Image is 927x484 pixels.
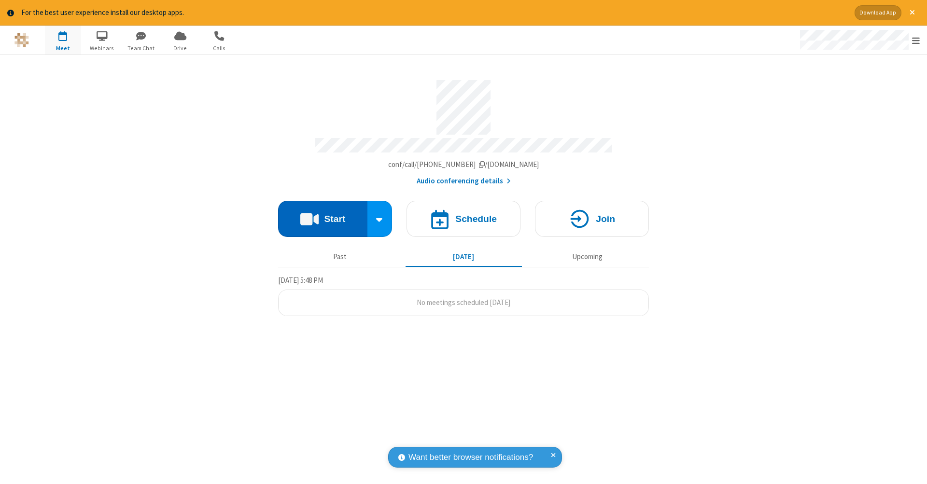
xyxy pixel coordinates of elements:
button: Close alert [905,5,920,20]
button: Download App [855,5,901,20]
span: [DATE] 5:48 PM [278,276,323,285]
button: [DATE] [406,248,522,266]
section: Today's Meetings [278,275,649,316]
span: Drive [162,44,198,53]
span: Want better browser notifications? [408,451,533,464]
section: Account details [278,73,649,186]
button: Logo [3,26,40,55]
button: Start [278,201,367,237]
span: Copy my meeting room link [388,160,539,169]
span: Team Chat [123,44,159,53]
img: QA Selenium DO NOT DELETE OR CHANGE [14,33,29,47]
div: Start conference options [367,201,393,237]
span: Webinars [84,44,120,53]
button: Upcoming [529,248,646,266]
button: Past [282,248,398,266]
button: Audio conferencing details [417,176,511,187]
span: No meetings scheduled [DATE] [417,298,510,307]
div: For the best user experience install our desktop apps. [21,7,847,18]
h4: Start [324,214,345,223]
span: Calls [201,44,238,53]
button: Join [535,201,649,237]
span: Meet [45,44,81,53]
h4: Schedule [455,214,497,223]
h4: Join [596,214,615,223]
div: Open menu [791,26,927,55]
button: Schedule [407,201,520,237]
button: Copy my meeting room linkCopy my meeting room link [388,159,539,170]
